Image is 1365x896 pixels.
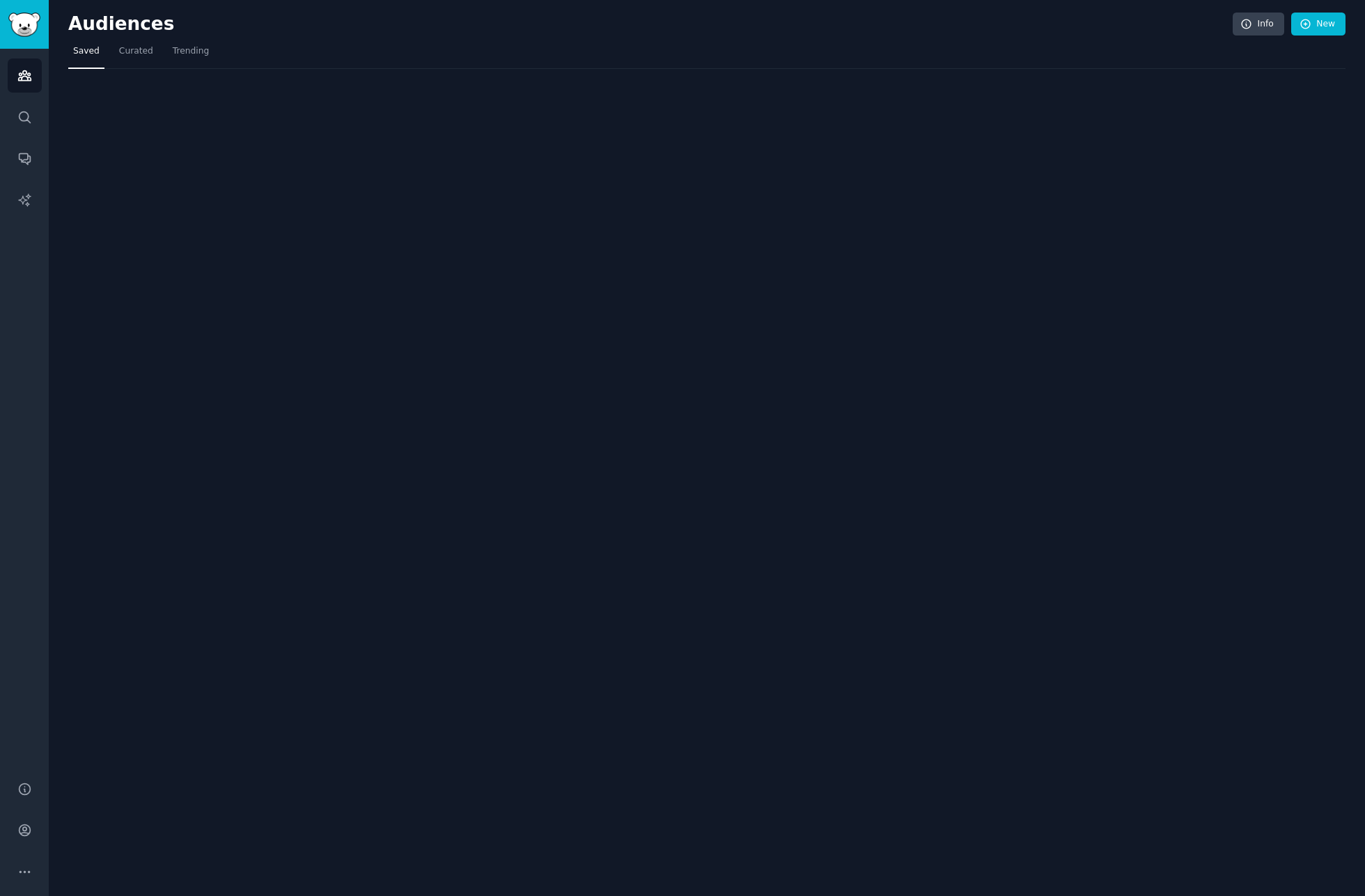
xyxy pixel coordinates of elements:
[1291,13,1345,36] a: New
[68,13,1233,36] h2: Audiences
[119,45,153,58] span: Curated
[168,40,214,69] a: Trending
[73,45,100,58] span: Saved
[173,45,209,58] span: Trending
[8,13,40,37] img: GummySearch logo
[114,40,158,69] a: Curated
[68,40,104,69] a: Saved
[1233,13,1284,36] a: Info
